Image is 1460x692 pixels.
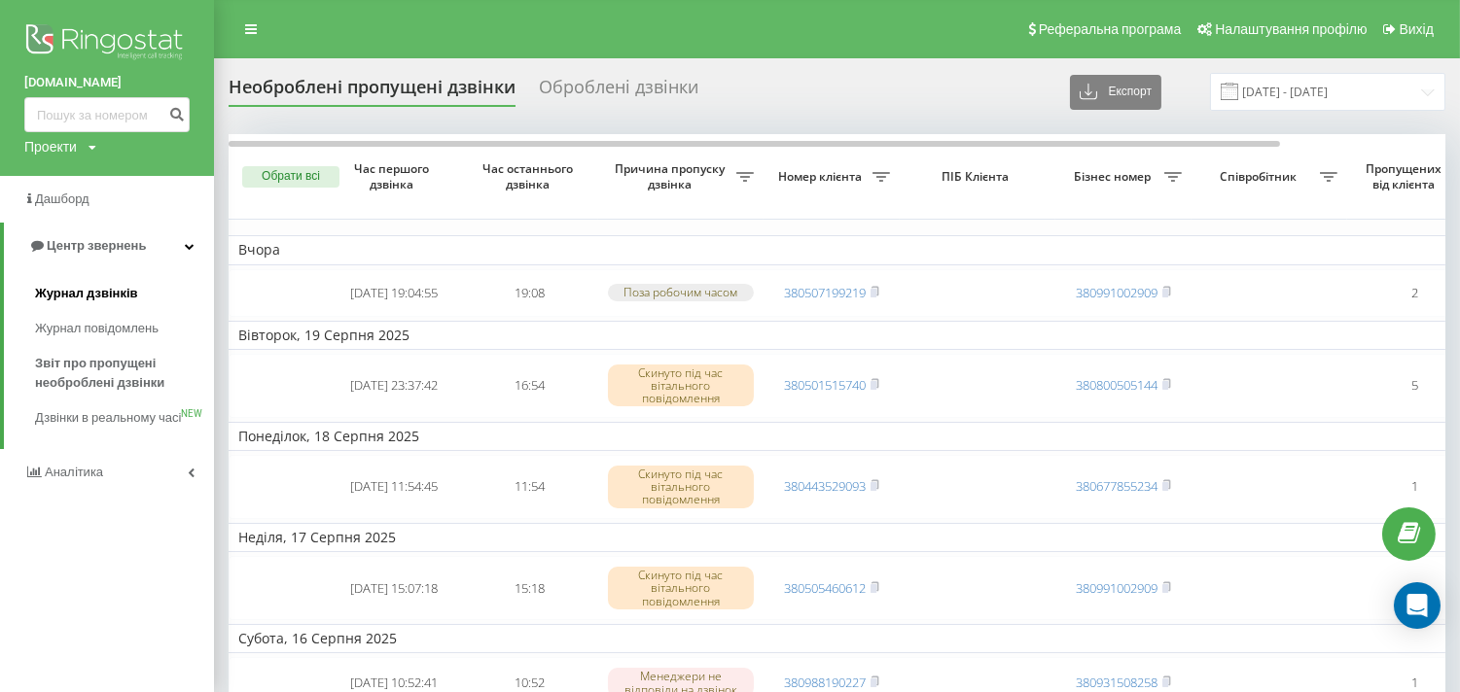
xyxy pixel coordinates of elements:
a: 380991002909 [1076,579,1157,597]
td: 19:08 [462,269,598,317]
a: Центр звернень [4,223,214,269]
input: Пошук за номером [24,97,190,132]
span: Вихід [1400,21,1434,37]
div: Оброблені дзвінки [539,77,698,107]
td: [DATE] 19:04:55 [326,269,462,317]
span: ПІБ Клієнта [916,169,1039,185]
span: Журнал дзвінків [35,284,138,303]
span: Бізнес номер [1065,169,1164,185]
a: 380507199219 [784,284,866,301]
a: 380931508258 [1076,674,1157,691]
span: Номер клієнта [773,169,872,185]
td: 11:54 [462,455,598,519]
span: Звіт про пропущені необроблені дзвінки [35,354,204,393]
a: Дзвінки в реальному часіNEW [35,400,214,435]
div: Open Intercom Messenger [1394,582,1441,629]
td: [DATE] 23:37:42 [326,354,462,418]
a: 380988190227 [784,674,866,691]
td: [DATE] 15:07:18 [326,556,462,620]
span: Співробітник [1201,169,1320,185]
a: 380677855234 [1076,477,1157,495]
a: 380443529093 [784,477,866,495]
span: Аналiтика [45,465,103,479]
td: 16:54 [462,354,598,418]
div: Скинуто під час вітального повідомлення [608,466,754,508]
a: 380501515740 [784,376,866,394]
span: Час останнього дзвінка [478,161,583,191]
span: Дзвінки в реальному часі [35,408,181,428]
span: Центр звернень [47,238,146,253]
div: Поза робочим часом [608,284,754,300]
span: Реферальна програма [1039,21,1182,37]
a: 380505460612 [784,579,866,597]
span: Причина пропуску дзвінка [608,161,736,191]
span: Журнал повідомлень [35,319,159,338]
td: 15:18 [462,556,598,620]
div: Проекти [24,137,77,156]
a: Звіт про пропущені необроблені дзвінки [35,346,214,400]
div: Необроблені пропущені дзвінки [229,77,516,107]
div: Скинуто під час вітального повідомлення [608,567,754,609]
a: 380800505144 [1076,376,1157,394]
a: Журнал повідомлень [35,311,214,346]
button: Експорт [1070,75,1161,110]
a: Журнал дзвінків [35,276,214,311]
img: Ringostat logo [24,19,190,68]
a: [DOMAIN_NAME] [24,73,190,92]
span: Час першого дзвінка [341,161,446,191]
button: Обрати всі [242,166,339,188]
span: Дашборд [35,191,89,206]
td: [DATE] 11:54:45 [326,455,462,519]
span: Пропущених від клієнта [1357,161,1456,191]
a: 380991002909 [1076,284,1157,301]
span: Налаштування профілю [1215,21,1367,37]
div: Скинуто під час вітального повідомлення [608,364,754,407]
